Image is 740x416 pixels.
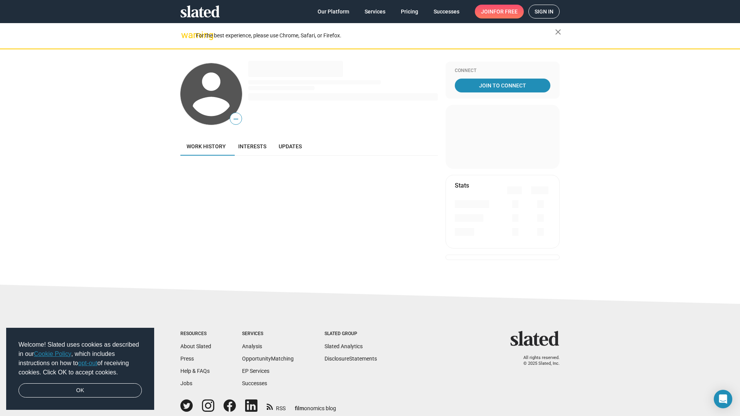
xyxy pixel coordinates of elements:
[553,27,563,37] mat-icon: close
[515,355,560,366] p: All rights reserved. © 2025 Slated, Inc.
[714,390,732,408] div: Open Intercom Messenger
[395,5,424,18] a: Pricing
[242,331,294,337] div: Services
[318,5,349,18] span: Our Platform
[180,343,211,349] a: About Slated
[481,5,518,18] span: Join
[455,181,469,190] mat-card-title: Stats
[325,343,363,349] a: Slated Analytics
[238,143,266,149] span: Interests
[493,5,518,18] span: for free
[311,5,355,18] a: Our Platform
[196,30,555,41] div: For the best experience, please use Chrome, Safari, or Firefox.
[325,356,377,362] a: DisclosureStatements
[295,399,336,412] a: filmonomics blog
[242,356,294,362] a: OpportunityMatching
[232,137,272,156] a: Interests
[427,5,466,18] a: Successes
[272,137,308,156] a: Updates
[18,340,142,377] span: Welcome! Slated uses cookies as described in our , which includes instructions on how to of recei...
[242,380,267,386] a: Successes
[434,5,459,18] span: Successes
[180,380,192,386] a: Jobs
[325,331,377,337] div: Slated Group
[34,351,71,357] a: Cookie Policy
[180,137,232,156] a: Work history
[455,79,550,92] a: Join To Connect
[242,368,269,374] a: EP Services
[295,405,304,411] span: film
[528,5,560,18] a: Sign in
[475,5,524,18] a: Joinfor free
[401,5,418,18] span: Pricing
[18,383,142,398] a: dismiss cookie message
[78,360,98,366] a: opt-out
[267,400,286,412] a: RSS
[242,343,262,349] a: Analysis
[6,328,154,410] div: cookieconsent
[181,30,190,40] mat-icon: warning
[365,5,385,18] span: Services
[455,68,550,74] div: Connect
[456,79,549,92] span: Join To Connect
[187,143,226,149] span: Work history
[230,114,242,124] span: —
[535,5,553,18] span: Sign in
[180,331,211,337] div: Resources
[358,5,392,18] a: Services
[279,143,302,149] span: Updates
[180,368,210,374] a: Help & FAQs
[180,356,194,362] a: Press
